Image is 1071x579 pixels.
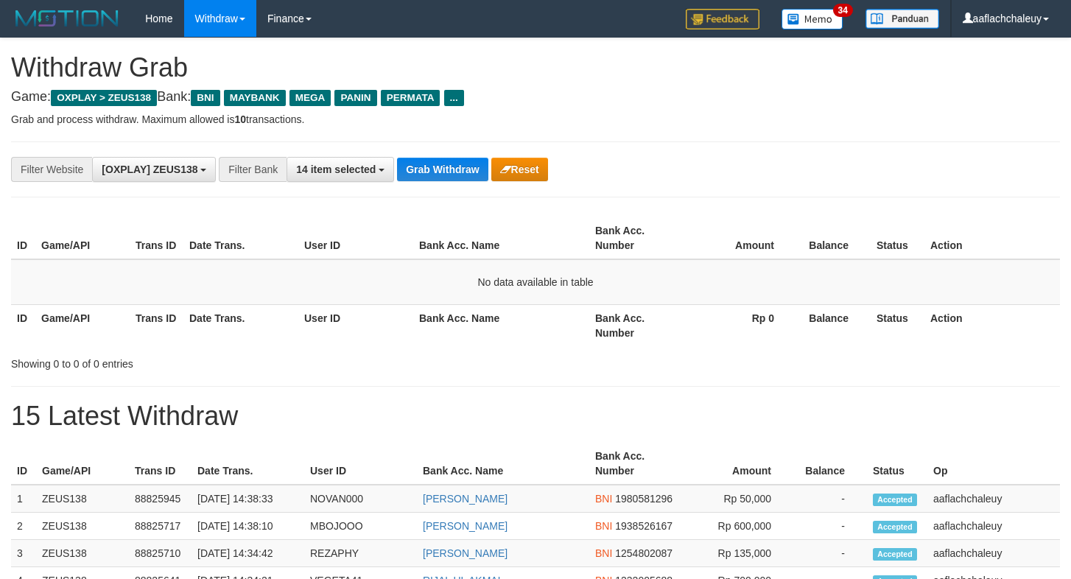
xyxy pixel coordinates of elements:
span: Accepted [873,521,917,533]
th: Bank Acc. Number [589,443,683,485]
td: 2 [11,513,36,540]
td: - [793,540,867,567]
th: User ID [298,217,413,259]
th: Status [867,443,927,485]
td: ZEUS138 [36,513,129,540]
td: [DATE] 14:34:42 [192,540,304,567]
td: aaflachchaleuy [927,513,1060,540]
td: aaflachchaleuy [927,485,1060,513]
td: aaflachchaleuy [927,540,1060,567]
th: Game/API [36,443,129,485]
td: [DATE] 14:38:33 [192,485,304,513]
th: ID [11,217,35,259]
span: BNI [595,520,612,532]
span: BNI [595,547,612,559]
button: [OXPLAY] ZEUS138 [92,157,216,182]
td: ZEUS138 [36,485,129,513]
h1: 15 Latest Withdraw [11,401,1060,431]
th: Date Trans. [192,443,304,485]
td: No data available in table [11,259,1060,305]
div: Filter Website [11,157,92,182]
span: Accepted [873,494,917,506]
button: Reset [491,158,548,181]
th: User ID [304,443,417,485]
td: Rp 50,000 [683,485,793,513]
th: Status [871,304,924,346]
th: Balance [793,443,867,485]
td: 88825945 [129,485,192,513]
div: Showing 0 to 0 of 0 entries [11,351,435,371]
h1: Withdraw Grab [11,53,1060,83]
td: NOVAN000 [304,485,417,513]
td: Rp 600,000 [683,513,793,540]
span: MEGA [289,90,331,106]
th: Bank Acc. Number [589,217,684,259]
span: OXPLAY > ZEUS138 [51,90,157,106]
th: Bank Acc. Name [413,304,589,346]
th: Trans ID [130,217,183,259]
th: Amount [684,217,796,259]
span: BNI [191,90,220,106]
td: ZEUS138 [36,540,129,567]
td: - [793,513,867,540]
th: Amount [683,443,793,485]
th: Rp 0 [684,304,796,346]
th: Action [924,217,1060,259]
th: ID [11,304,35,346]
a: [PERSON_NAME] [423,547,508,559]
th: Game/API [35,304,130,346]
td: MBOJOOO [304,513,417,540]
img: Button%20Memo.svg [782,9,843,29]
span: PANIN [334,90,376,106]
th: Trans ID [129,443,192,485]
img: panduan.png [865,9,939,29]
span: MAYBANK [224,90,286,106]
th: Balance [796,217,871,259]
img: MOTION_logo.png [11,7,123,29]
strong: 10 [234,113,246,125]
th: Date Trans. [183,217,298,259]
span: Copy 1938526167 to clipboard [615,520,673,532]
th: Bank Acc. Name [413,217,589,259]
span: [OXPLAY] ZEUS138 [102,164,197,175]
div: Filter Bank [219,157,287,182]
span: PERMATA [381,90,440,106]
span: Copy 1254802087 to clipboard [615,547,673,559]
span: Accepted [873,548,917,561]
td: REZAPHY [304,540,417,567]
td: - [793,485,867,513]
button: Grab Withdraw [397,158,488,181]
span: Copy 1980581296 to clipboard [615,493,673,505]
th: Game/API [35,217,130,259]
a: [PERSON_NAME] [423,493,508,505]
th: Balance [796,304,871,346]
td: 88825710 [129,540,192,567]
th: Date Trans. [183,304,298,346]
th: User ID [298,304,413,346]
td: 88825717 [129,513,192,540]
th: Bank Acc. Name [417,443,589,485]
th: Status [871,217,924,259]
td: [DATE] 14:38:10 [192,513,304,540]
span: BNI [595,493,612,505]
p: Grab and process withdraw. Maximum allowed is transactions. [11,112,1060,127]
th: Action [924,304,1060,346]
h4: Game: Bank: [11,90,1060,105]
td: Rp 135,000 [683,540,793,567]
td: 1 [11,485,36,513]
th: Op [927,443,1060,485]
span: 14 item selected [296,164,376,175]
th: ID [11,443,36,485]
span: ... [444,90,464,106]
th: Trans ID [130,304,183,346]
span: 34 [833,4,853,17]
button: 14 item selected [287,157,394,182]
a: [PERSON_NAME] [423,520,508,532]
img: Feedback.jpg [686,9,759,29]
th: Bank Acc. Number [589,304,684,346]
td: 3 [11,540,36,567]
